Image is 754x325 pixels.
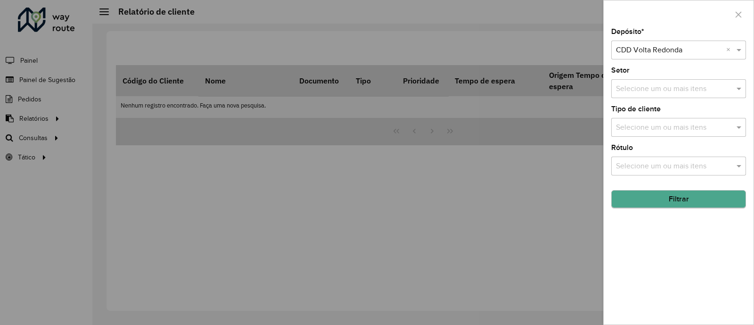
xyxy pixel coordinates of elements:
button: Filtrar [611,190,746,208]
label: Rótulo [611,142,633,153]
label: Depósito [611,26,644,37]
label: Tipo de cliente [611,103,661,115]
span: Clear all [726,44,734,56]
label: Setor [611,65,630,76]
